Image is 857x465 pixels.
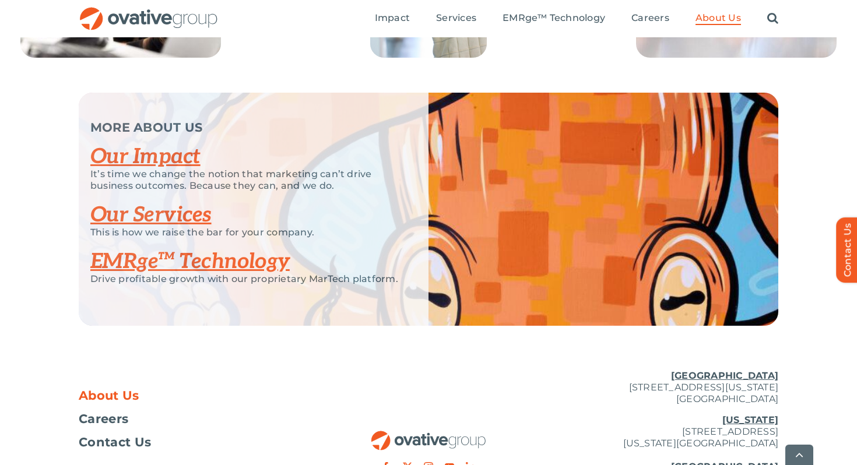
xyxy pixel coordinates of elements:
p: It’s time we change the notion that marketing can’t drive business outcomes. Because they can, an... [90,168,399,192]
span: Careers [79,413,128,425]
a: Search [767,12,778,25]
a: Careers [631,12,669,25]
span: About Us [696,12,741,24]
a: EMRge™ Technology [503,12,605,25]
u: [GEOGRAPHIC_DATA] [671,370,778,381]
u: [US_STATE] [722,414,778,425]
a: Services [436,12,476,25]
a: Careers [79,413,312,425]
span: Impact [375,12,410,24]
a: About Us [79,390,312,401]
a: Our Services [90,202,212,228]
span: EMRge™ Technology [503,12,605,24]
a: EMRge™ Technology [90,249,290,274]
a: About Us [696,12,741,25]
span: Contact Us [79,436,151,448]
p: This is how we raise the bar for your company. [90,227,399,238]
p: [STREET_ADDRESS][US_STATE] [GEOGRAPHIC_DATA] [545,370,778,405]
nav: Footer Menu [79,390,312,448]
span: Services [436,12,476,24]
p: Drive profitable growth with our proprietary MarTech platform. [90,273,399,285]
a: OG_Full_horizontal_RGB [79,6,219,17]
p: MORE ABOUT US [90,122,399,133]
span: About Us [79,390,139,401]
a: Contact Us [79,436,312,448]
a: OG_Full_horizontal_RGB [370,429,487,441]
a: Impact [375,12,410,25]
a: Our Impact [90,144,201,170]
span: Careers [631,12,669,24]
